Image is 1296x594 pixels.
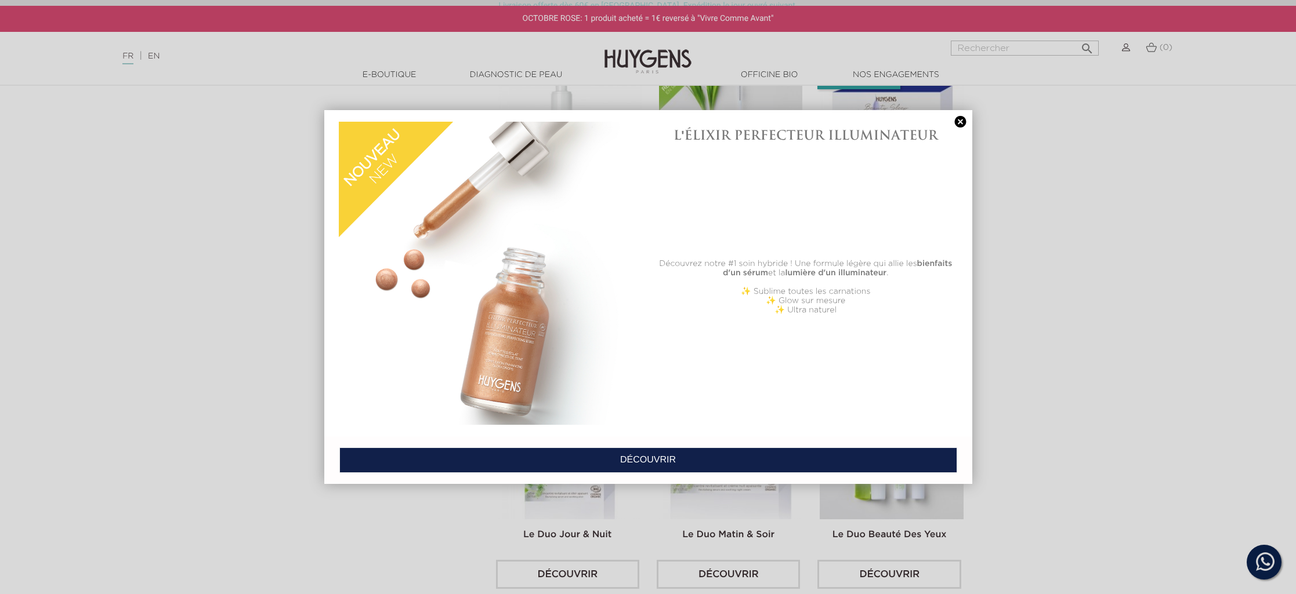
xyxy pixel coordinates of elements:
p: ✨ Sublime toutes les carnations [654,287,958,296]
a: DÉCOUVRIR [339,447,957,473]
p: ✨ Glow sur mesure [654,296,958,305]
p: Découvrez notre #1 soin hybride ! Une formule légère qui allie les et la . [654,259,958,278]
b: lumière d'un illuminateur [785,269,887,277]
h1: L'ÉLIXIR PERFECTEUR ILLUMINATEUR [654,127,958,143]
b: bienfaits d'un sérum [723,260,952,277]
p: ✨ Ultra naturel [654,305,958,315]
